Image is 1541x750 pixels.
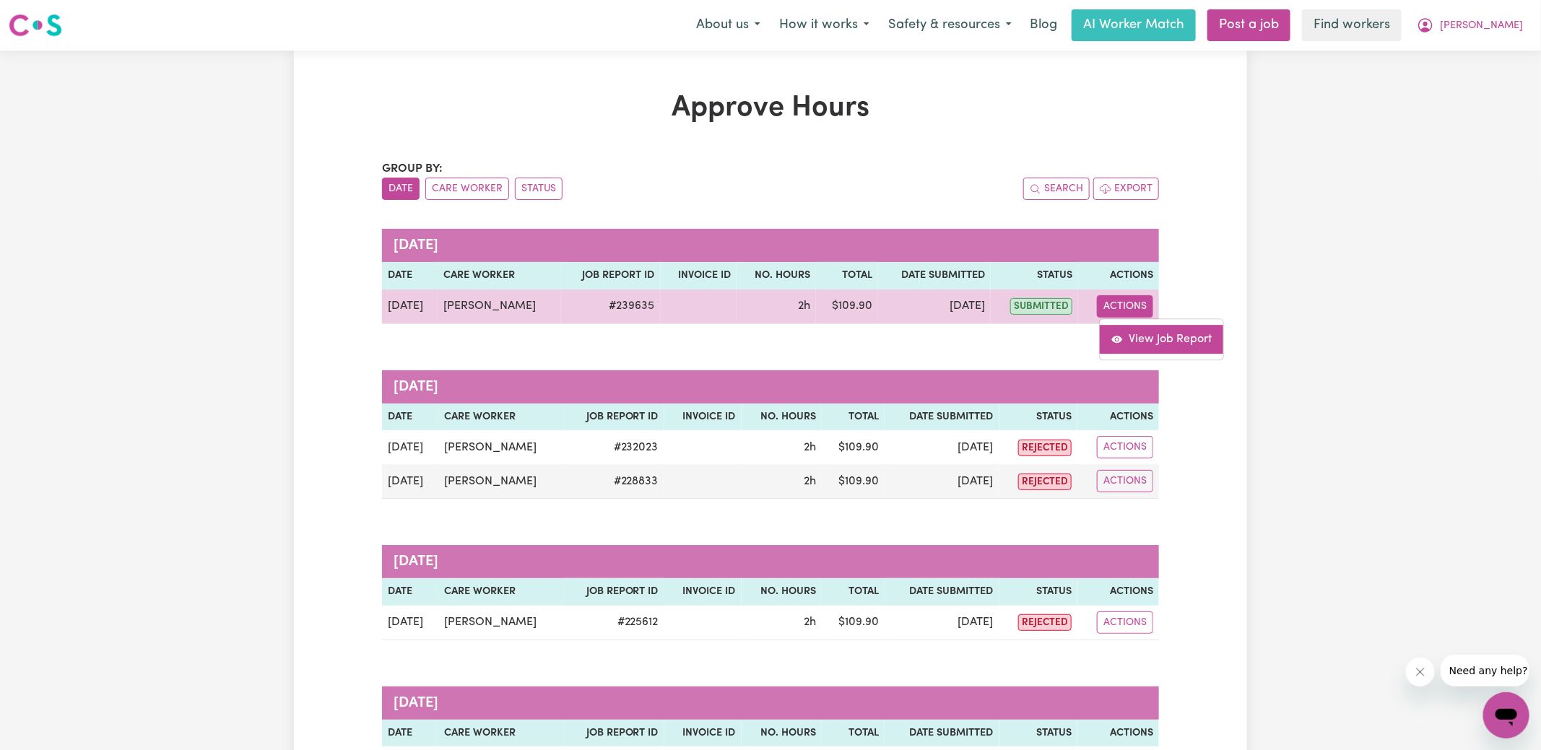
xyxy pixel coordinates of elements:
caption: [DATE] [382,545,1159,578]
button: My Account [1407,10,1532,40]
th: No. Hours [742,578,822,606]
td: $ 109.90 [822,464,885,499]
td: [DATE] [885,464,999,499]
a: View job report 239635 [1100,325,1223,354]
td: [PERSON_NAME] [438,464,563,499]
td: [PERSON_NAME] [438,289,561,324]
button: Search [1023,178,1090,200]
td: [DATE] [885,606,999,640]
th: Date [382,720,438,747]
td: [PERSON_NAME] [438,606,563,640]
th: Date Submitted [885,720,999,747]
div: Actions [1099,318,1224,360]
th: Status [991,262,1078,289]
caption: [DATE] [382,229,1159,262]
th: Invoice ID [661,262,737,289]
td: [DATE] [885,430,999,464]
button: Actions [1097,295,1153,318]
td: # 225612 [563,606,664,640]
button: Export [1093,178,1159,200]
td: [DATE] [382,289,438,324]
button: sort invoices by date [382,178,420,200]
iframe: Button to launch messaging window [1483,692,1529,738]
th: Date [382,578,438,606]
th: Date Submitted [885,578,999,606]
th: Care worker [438,404,563,431]
th: Care worker [438,720,563,747]
span: 2 hours [804,476,816,487]
span: 2 hours [798,300,810,312]
th: Care worker [438,262,561,289]
th: No. Hours [742,720,822,747]
th: Status [999,404,1077,431]
span: [PERSON_NAME] [1440,18,1523,34]
th: Care worker [438,578,563,606]
td: [PERSON_NAME] [438,430,563,464]
th: Job Report ID [563,720,664,747]
th: Actions [1077,578,1159,606]
td: $ 109.90 [822,606,885,640]
th: Date Submitted [878,262,991,289]
a: Find workers [1302,9,1402,41]
button: Actions [1097,436,1153,458]
button: sort invoices by paid status [515,178,563,200]
th: Actions [1078,262,1159,289]
a: AI Worker Match [1072,9,1196,41]
td: # 228833 [563,464,664,499]
button: sort invoices by care worker [425,178,509,200]
button: How it works [770,10,879,40]
td: [DATE] [382,464,438,499]
td: $ 109.90 [822,430,885,464]
button: About us [687,10,770,40]
span: rejected [1018,440,1072,456]
td: [DATE] [382,606,438,640]
button: Actions [1097,470,1153,492]
th: Invoice ID [664,404,742,431]
span: rejected [1018,474,1072,490]
iframe: Close message [1406,658,1435,686]
th: Job Report ID [563,578,664,606]
th: Invoice ID [664,720,742,747]
a: Blog [1021,9,1066,41]
span: submitted [1010,298,1072,315]
th: Date [382,262,438,289]
span: rejected [1018,614,1072,631]
th: Invoice ID [664,578,742,606]
td: [DATE] [878,289,991,324]
iframe: Message from company [1441,655,1529,686]
button: Safety & resources [879,10,1021,40]
th: Status [999,720,1077,747]
span: 2 hours [804,442,816,453]
th: Total [822,720,885,747]
caption: [DATE] [382,370,1159,404]
td: $ 109.90 [816,289,877,324]
th: No. Hours [737,262,816,289]
img: Careseekers logo [9,12,62,38]
td: # 232023 [563,430,664,464]
a: Careseekers logo [9,9,62,42]
h1: Approve Hours [382,91,1159,126]
th: No. Hours [742,404,822,431]
button: Actions [1097,611,1153,634]
th: Total [822,578,885,606]
th: Date Submitted [885,404,999,431]
th: Status [999,578,1077,606]
th: Total [822,404,885,431]
td: [DATE] [382,430,438,464]
th: Date [382,404,438,431]
th: Total [816,262,877,289]
caption: [DATE] [382,686,1159,720]
th: Job Report ID [561,262,661,289]
th: Job Report ID [563,404,664,431]
th: Actions [1077,720,1159,747]
th: Actions [1077,404,1159,431]
span: 2 hours [804,616,816,628]
span: Group by: [382,163,443,175]
td: # 239635 [561,289,661,324]
a: Post a job [1207,9,1290,41]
